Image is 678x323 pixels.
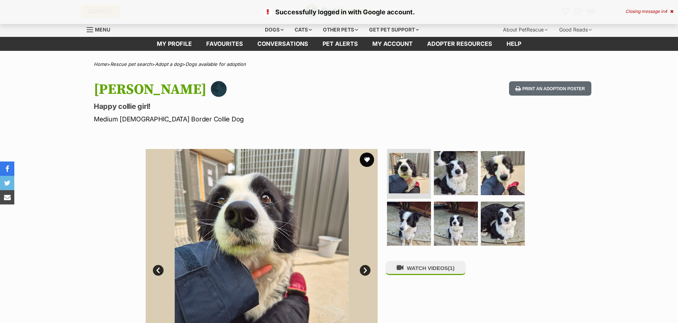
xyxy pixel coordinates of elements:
[318,23,363,37] div: Other pets
[87,23,115,35] a: Menu
[386,261,466,275] button: WATCH VIDEOS(1)
[360,265,371,276] a: Next
[199,37,250,51] a: Favourites
[150,37,199,51] a: My profile
[260,23,289,37] div: Dogs
[365,37,420,51] a: My account
[94,61,107,67] a: Home
[481,151,525,195] img: Photo of Luna 🌑
[76,62,602,67] div: > > >
[481,202,525,246] img: Photo of Luna 🌑
[94,114,397,124] p: Medium [DEMOGRAPHIC_DATA] Border Collie Dog
[94,101,397,111] p: Happy collie girl!
[625,9,673,14] div: Closing message in
[110,61,152,67] a: Rescue pet search
[95,26,110,33] span: Menu
[185,61,246,67] a: Dogs available for adoption
[7,7,671,17] p: Successfully logged in with Google account.
[155,61,182,67] a: Adopt a dog
[554,23,597,37] div: Good Reads
[434,151,478,195] img: Photo of Luna 🌑
[364,23,424,37] div: Get pet support
[448,265,454,271] span: (1)
[509,81,591,96] button: Print an adoption poster
[360,153,374,167] button: favourite
[664,9,667,14] span: 4
[387,202,431,246] img: Photo of Luna 🌑
[290,23,317,37] div: Cats
[250,37,315,51] a: conversations
[389,153,429,193] img: Photo of Luna 🌑
[153,265,164,276] a: Prev
[420,37,499,51] a: Adopter resources
[499,37,528,51] a: Help
[434,202,478,246] img: Photo of Luna 🌑
[315,37,365,51] a: Pet alerts
[498,23,553,37] div: About PetRescue
[94,81,397,98] h1: [PERSON_NAME] 🌑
